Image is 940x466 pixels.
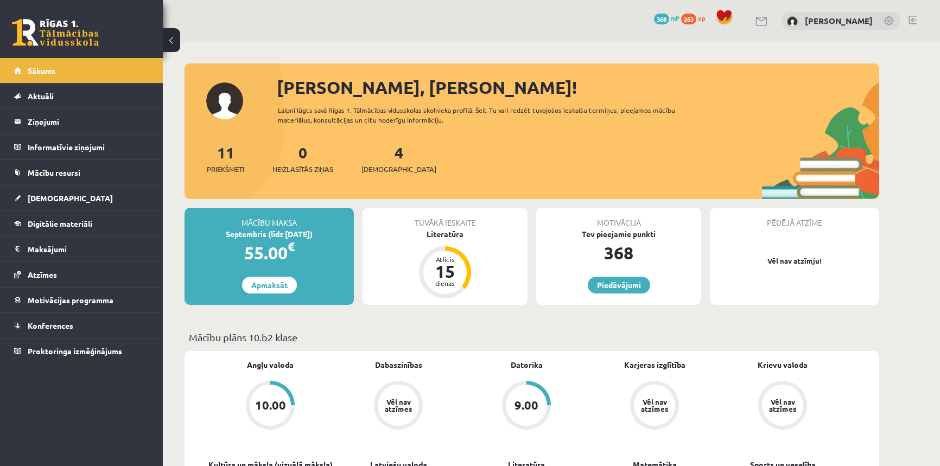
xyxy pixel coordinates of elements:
[277,74,879,100] div: [PERSON_NAME], [PERSON_NAME]!
[710,208,879,228] div: Pēdējā atzīme
[14,109,149,134] a: Ziņojumi
[429,280,461,286] div: dienas
[14,262,149,287] a: Atzīmes
[185,208,354,228] div: Mācību maksa
[14,135,149,159] a: Informatīvie ziņojumi
[767,398,798,412] div: Vēl nav atzīmes
[654,14,669,24] span: 368
[361,164,436,175] span: [DEMOGRAPHIC_DATA]
[681,14,710,22] a: 263 xp
[28,237,149,261] legend: Maksājumi
[207,164,244,175] span: Priekšmeti
[698,14,705,22] span: xp
[28,321,73,330] span: Konferences
[363,228,528,300] a: Literatūra Atlicis 15 dienas
[207,143,244,175] a: 11Priekšmeti
[14,288,149,312] a: Motivācijas programma
[590,381,719,432] a: Vēl nav atzīmes
[28,109,149,134] legend: Ziņojumi
[654,14,679,22] a: 368 mP
[242,277,297,293] a: Apmaksāt
[12,19,99,46] a: Rīgas 1. Tālmācības vidusskola
[278,105,695,125] div: Laipni lūgts savā Rīgas 1. Tālmācības vidusskolas skolnieka profilā. Šeit Tu vari redzēt tuvojošo...
[363,228,528,240] div: Literatūra
[288,239,295,254] span: €
[363,208,528,228] div: Tuvākā ieskaite
[28,66,55,75] span: Sākums
[681,14,696,24] span: 263
[14,160,149,185] a: Mācību resursi
[588,277,650,293] a: Piedāvājumi
[28,346,122,356] span: Proktoringa izmēģinājums
[28,193,113,203] span: [DEMOGRAPHIC_DATA]
[639,398,670,412] div: Vēl nav atzīmes
[515,399,538,411] div: 9.00
[14,313,149,338] a: Konferences
[383,398,414,412] div: Vēl nav atzīmes
[536,228,701,240] div: Tev pieejamie punkti
[361,143,436,175] a: 4[DEMOGRAPHIC_DATA]
[28,219,92,228] span: Digitālie materiāli
[14,186,149,210] a: [DEMOGRAPHIC_DATA]
[185,228,354,240] div: Septembris (līdz [DATE])
[28,135,149,159] legend: Informatīvie ziņojumi
[511,359,543,371] a: Datorika
[429,263,461,280] div: 15
[375,359,422,371] a: Dabaszinības
[429,256,461,263] div: Atlicis
[185,240,354,266] div: 55.00
[14,339,149,363] a: Proktoringa izmēģinājums
[671,14,679,22] span: mP
[536,208,701,228] div: Motivācija
[14,211,149,236] a: Digitālie materiāli
[28,295,113,305] span: Motivācijas programma
[189,330,875,344] p: Mācību plāns 10.b2 klase
[272,164,333,175] span: Neizlasītās ziņas
[334,381,462,432] a: Vēl nav atzīmes
[715,256,874,266] p: Vēl nav atzīmju!
[14,84,149,108] a: Aktuāli
[624,359,685,371] a: Karjeras izglītība
[719,381,847,432] a: Vēl nav atzīmes
[462,381,590,432] a: 9.00
[28,168,80,177] span: Mācību resursi
[14,58,149,83] a: Sākums
[805,15,873,26] a: [PERSON_NAME]
[272,143,333,175] a: 0Neizlasītās ziņas
[536,240,701,266] div: 368
[255,399,286,411] div: 10.00
[247,359,294,371] a: Angļu valoda
[787,16,798,27] img: Ingus Riciks
[14,237,149,261] a: Maksājumi
[28,91,54,101] span: Aktuāli
[28,270,57,279] span: Atzīmes
[206,381,334,432] a: 10.00
[758,359,808,371] a: Krievu valoda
